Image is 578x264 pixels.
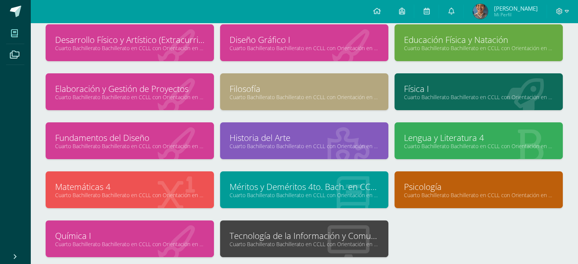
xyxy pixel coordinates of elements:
a: Méritos y Deméritos 4to. Bach. en CCLL. con Orientación en Diseño Gráfico "A" [230,181,379,193]
a: Cuarto Bachillerato Bachillerato en CCLL con Orientación en Diseño Gráfico "A" [55,191,204,199]
span: [PERSON_NAME] [494,5,537,12]
a: Psicología [404,181,553,193]
a: Física I [404,83,553,95]
a: Matemáticas 4 [55,181,204,193]
a: Desarrollo Físico y Artístico (Extracurricular) [55,34,204,46]
a: Cuarto Bachillerato Bachillerato en CCLL con Orientación en Diseño Gráfico "A" [230,240,379,248]
a: Química I [55,230,204,242]
a: Cuarto Bachillerato Bachillerato en CCLL con Orientación en Diseño Gráfico "A" [55,142,204,150]
a: Diseño Gráfico I [230,34,379,46]
img: 089e47a4a87b524395cd23be99b64361.png [473,4,488,19]
a: Cuarto Bachillerato Bachillerato en CCLL con Orientación en Diseño Gráfico "A" [230,142,379,150]
a: Lengua y Literatura 4 [404,132,553,144]
a: Cuarto Bachillerato Bachillerato en CCLL con Orientación en Diseño Gráfico "A" [404,44,553,52]
a: Filosofía [230,83,379,95]
a: Historia del Arte [230,132,379,144]
a: Educación Física y Natación [404,34,553,46]
a: Elaboración y Gestión de Proyectos [55,83,204,95]
a: Cuarto Bachillerato Bachillerato en CCLL con Orientación en Diseño Gráfico "A" [404,93,553,101]
a: Cuarto Bachillerato Bachillerato en CCLL con Orientación en Diseño Gráfico "A" [230,44,379,52]
span: Mi Perfil [494,11,537,18]
a: Cuarto Bachillerato Bachillerato en CCLL con Orientación en Diseño Gráfico "A" [55,44,204,52]
a: Cuarto Bachillerato Bachillerato en CCLL con Orientación en Diseño Gráfico "A" [55,240,204,248]
a: Cuarto Bachillerato Bachillerato en CCLL con Orientación en Diseño Gráfico "A" [404,142,553,150]
a: Cuarto Bachillerato Bachillerato en CCLL con Orientación en Diseño Gráfico "A" [55,93,204,101]
a: Fundamentos del Diseño [55,132,204,144]
a: Cuarto Bachillerato Bachillerato en CCLL con Orientación en Diseño Gráfico "A" [230,191,379,199]
a: Tecnología de la Información y Comunicación (TIC) [230,230,379,242]
a: Cuarto Bachillerato Bachillerato en CCLL con Orientación en Diseño Gráfico "A" [230,93,379,101]
a: Cuarto Bachillerato Bachillerato en CCLL con Orientación en Diseño Gráfico "A" [404,191,553,199]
